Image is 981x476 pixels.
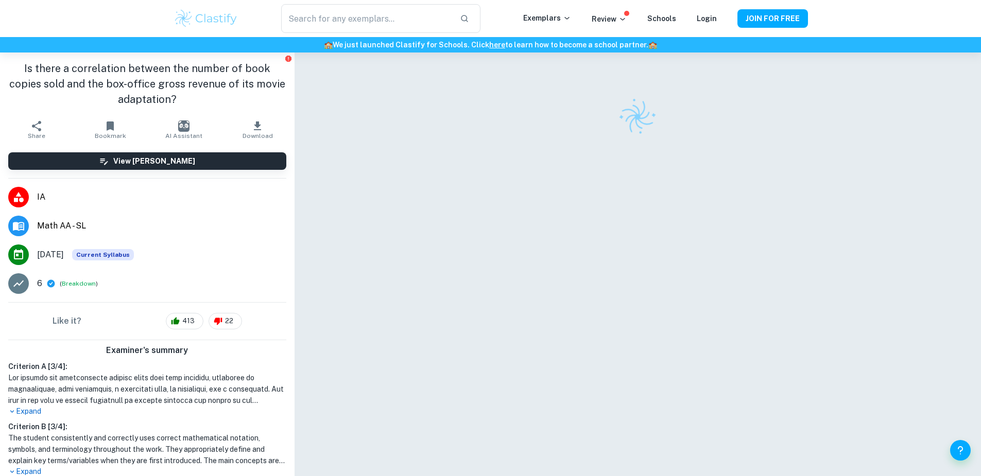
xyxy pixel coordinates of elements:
span: AI Assistant [165,132,202,139]
h6: View [PERSON_NAME] [113,155,195,167]
h6: Criterion B [ 3 / 4 ]: [8,421,286,432]
span: Share [28,132,45,139]
a: Schools [647,14,676,23]
span: [DATE] [37,249,64,261]
span: 413 [177,316,200,326]
a: Login [697,14,717,23]
span: 🏫 [648,41,657,49]
img: Clastify logo [612,92,663,142]
h1: Is there a correlation between the number of book copies sold and the box-office gross revenue of... [8,61,286,107]
button: Help and Feedback [950,440,971,461]
button: Bookmark [74,115,147,144]
h6: Criterion A [ 3 / 4 ]: [8,361,286,372]
span: Download [243,132,273,139]
img: AI Assistant [178,120,190,132]
span: IA [37,191,286,203]
h1: The student consistently and correctly uses correct mathematical notation, symbols, and terminolo... [8,432,286,466]
button: Breakdown [62,279,96,288]
p: Expand [8,406,286,417]
div: 413 [166,313,203,329]
span: Current Syllabus [72,249,134,260]
p: Exemplars [523,12,571,24]
span: Bookmark [95,132,126,139]
button: JOIN FOR FREE [737,9,808,28]
div: This exemplar is based on the current syllabus. Feel free to refer to it for inspiration/ideas wh... [72,249,134,260]
button: View [PERSON_NAME] [8,152,286,170]
span: ( ) [60,279,98,289]
span: 22 [219,316,239,326]
button: Download [221,115,295,144]
h6: Examiner's summary [4,344,290,357]
img: Clastify logo [174,8,239,29]
p: 6 [37,277,42,290]
span: Math AA - SL [37,220,286,232]
input: Search for any exemplars... [281,4,451,33]
h1: Lor ipsumdo sit ametconsecte adipisc elits doei temp incididu, utlaboree do magnaaliquae, admi ve... [8,372,286,406]
span: 🏫 [324,41,333,49]
h6: Like it? [53,315,81,327]
button: Report issue [285,55,292,62]
a: here [489,41,505,49]
div: 22 [209,313,242,329]
h6: We just launched Clastify for Schools. Click to learn how to become a school partner. [2,39,979,50]
button: AI Assistant [147,115,221,144]
p: Review [592,13,627,25]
